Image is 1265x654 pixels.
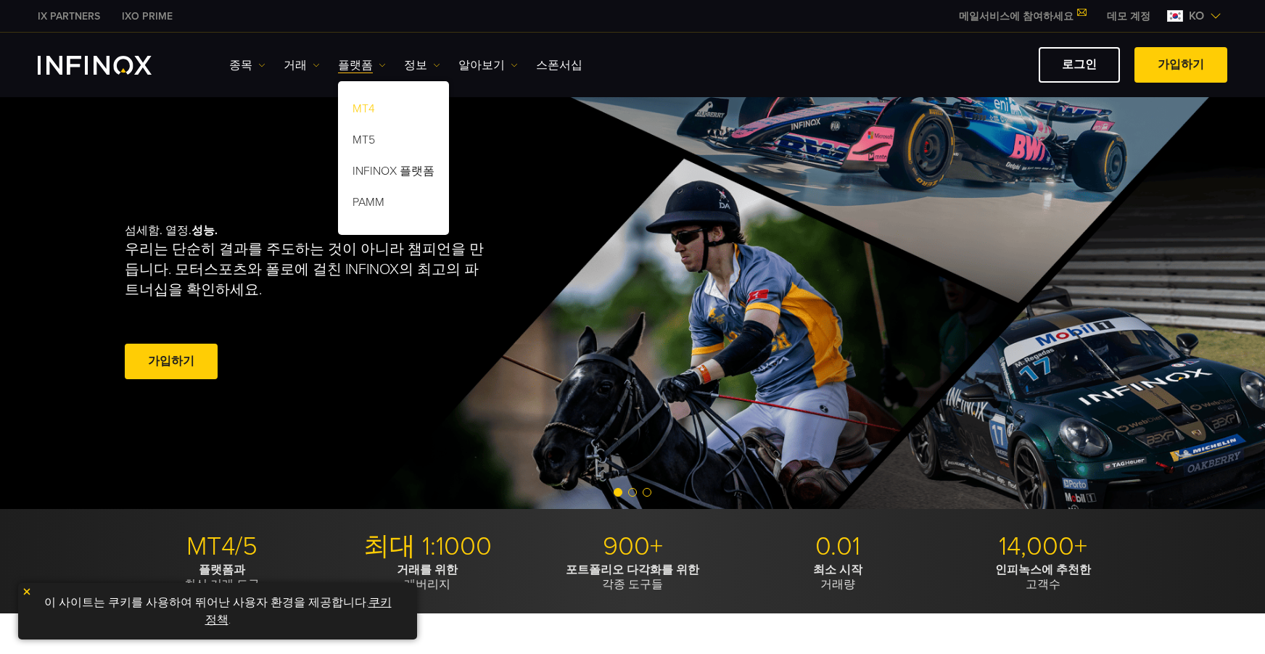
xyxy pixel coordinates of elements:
[566,563,699,577] strong: 포트폴리오 다각화를 위한
[125,200,582,406] div: 섬세함. 열정.
[741,563,935,592] p: 거래량
[643,488,651,497] span: Go to slide 3
[22,587,32,597] img: yellow close icon
[111,9,184,24] a: INFINOX
[338,57,386,74] a: 플랫폼
[535,563,730,592] p: 각종 도구들
[27,9,111,24] a: INFINOX
[404,57,440,74] a: 정보
[25,590,410,632] p: 이 사이트는 쿠키를 사용하여 뛰어난 사용자 환경을 제공합니다. .
[1134,47,1227,83] a: 가입하기
[948,10,1096,22] a: 메일서비스에 참여하세요
[628,488,637,497] span: Go to slide 2
[199,563,245,577] strong: 플랫폼과
[536,57,582,74] a: 스폰서십
[125,531,319,563] p: MT4/5
[1039,47,1120,83] a: 로그인
[338,189,449,220] a: PAMM
[1096,9,1161,24] a: INFINOX MENU
[458,57,518,74] a: 알아보기
[535,531,730,563] p: 900+
[1183,7,1210,25] span: ko
[338,127,449,158] a: MT5
[741,531,935,563] p: 0.01
[125,563,319,592] p: 최신 거래 도구
[614,488,622,497] span: Go to slide 1
[338,96,449,127] a: MT4
[284,57,320,74] a: 거래
[946,531,1140,563] p: 14,000+
[995,563,1091,577] strong: 인피녹스에 추천한
[330,531,524,563] p: 최대 1:1000
[229,57,265,74] a: 종목
[338,158,449,189] a: INFINOX 플랫폼
[125,239,490,300] p: 우리는 단순히 결과를 주도하는 것이 아니라 챔피언을 만듭니다. 모터스포츠와 폴로에 걸친 INFINOX의 최고의 파트너십을 확인하세요.
[125,344,218,379] a: 가입하기
[191,223,218,238] strong: 성능.
[38,56,186,75] a: INFINOX Logo
[397,563,458,577] strong: 거래를 위한
[330,563,524,592] p: 레버리지
[946,563,1140,592] p: 고객수
[813,563,862,577] strong: 최소 시작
